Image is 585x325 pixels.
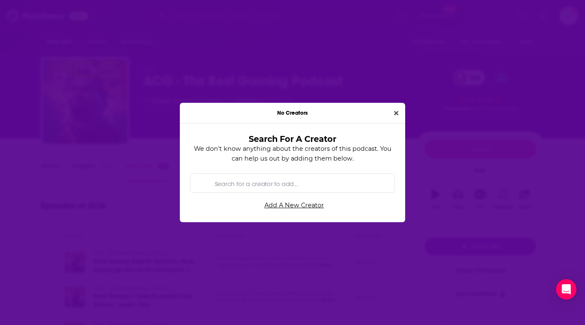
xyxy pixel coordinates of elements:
p: We don't know anything about the creators of this podcast. You can help us out by adding them below. [190,144,395,163]
div: Search by entity type [190,173,395,193]
div: No Creators [180,103,405,124]
div: Open Intercom Messenger [556,279,576,300]
input: Search for a creator to add... [211,174,388,193]
a: Add A New Creator [193,198,395,212]
h3: Search For A Creator [204,134,381,144]
button: Close [391,108,402,118]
